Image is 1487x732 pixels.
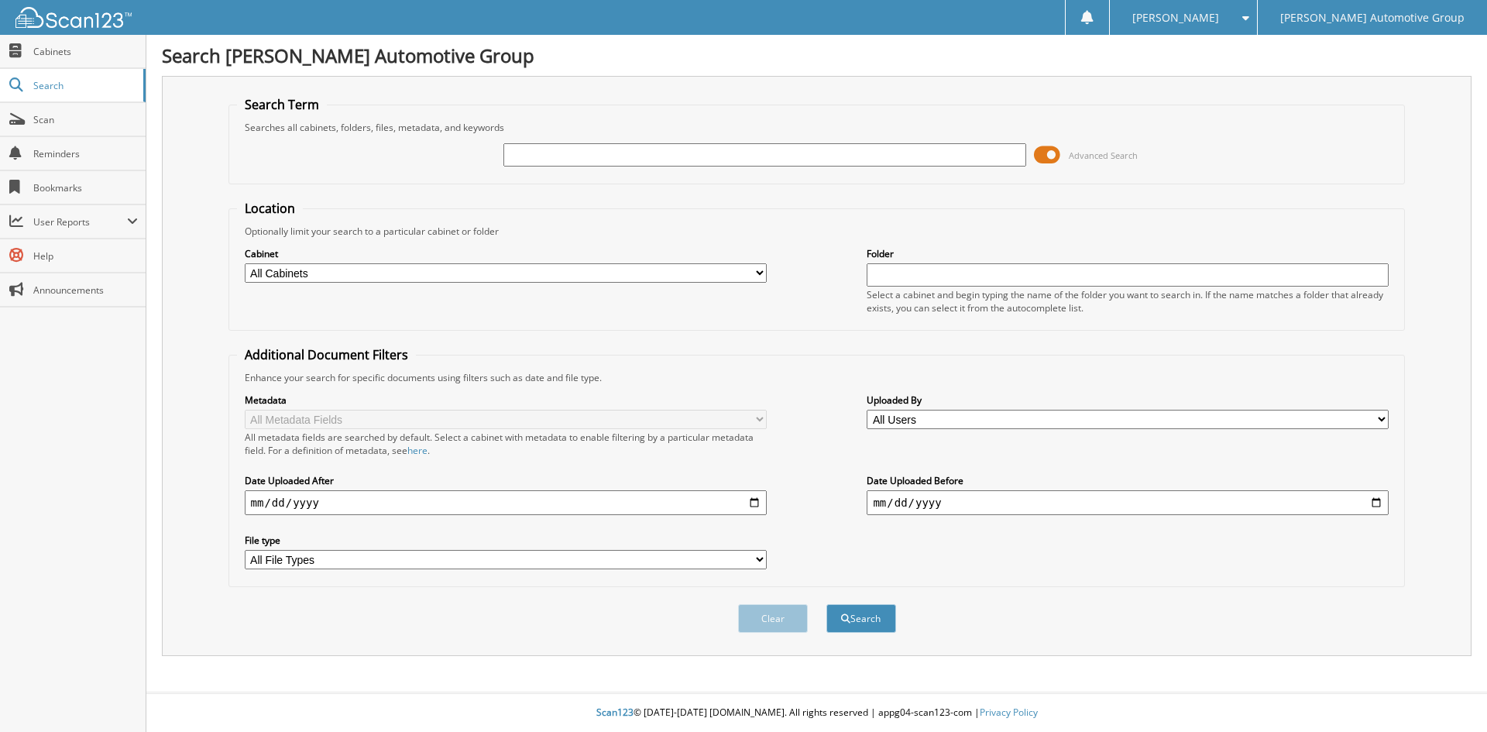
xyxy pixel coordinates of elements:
[245,431,767,457] div: All metadata fields are searched by default. Select a cabinet with metadata to enable filtering b...
[1069,149,1138,161] span: Advanced Search
[738,604,808,633] button: Clear
[980,706,1038,719] a: Privacy Policy
[33,249,138,263] span: Help
[867,474,1389,487] label: Date Uploaded Before
[867,490,1389,515] input: end
[162,43,1472,68] h1: Search [PERSON_NAME] Automotive Group
[33,45,138,58] span: Cabinets
[15,7,132,28] img: scan123-logo-white.svg
[596,706,634,719] span: Scan123
[867,393,1389,407] label: Uploaded By
[245,534,767,547] label: File type
[33,147,138,160] span: Reminders
[1280,13,1465,22] span: [PERSON_NAME] Automotive Group
[237,225,1397,238] div: Optionally limit your search to a particular cabinet or folder
[33,113,138,126] span: Scan
[1132,13,1219,22] span: [PERSON_NAME]
[237,121,1397,134] div: Searches all cabinets, folders, files, metadata, and keywords
[33,215,127,229] span: User Reports
[245,247,767,260] label: Cabinet
[867,247,1389,260] label: Folder
[146,694,1487,732] div: © [DATE]-[DATE] [DOMAIN_NAME]. All rights reserved | appg04-scan123-com |
[245,490,767,515] input: start
[237,200,303,217] legend: Location
[33,181,138,194] span: Bookmarks
[245,393,767,407] label: Metadata
[245,474,767,487] label: Date Uploaded After
[867,288,1389,314] div: Select a cabinet and begin typing the name of the folder you want to search in. If the name match...
[237,371,1397,384] div: Enhance your search for specific documents using filters such as date and file type.
[33,79,136,92] span: Search
[826,604,896,633] button: Search
[407,444,428,457] a: here
[237,96,327,113] legend: Search Term
[33,284,138,297] span: Announcements
[237,346,416,363] legend: Additional Document Filters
